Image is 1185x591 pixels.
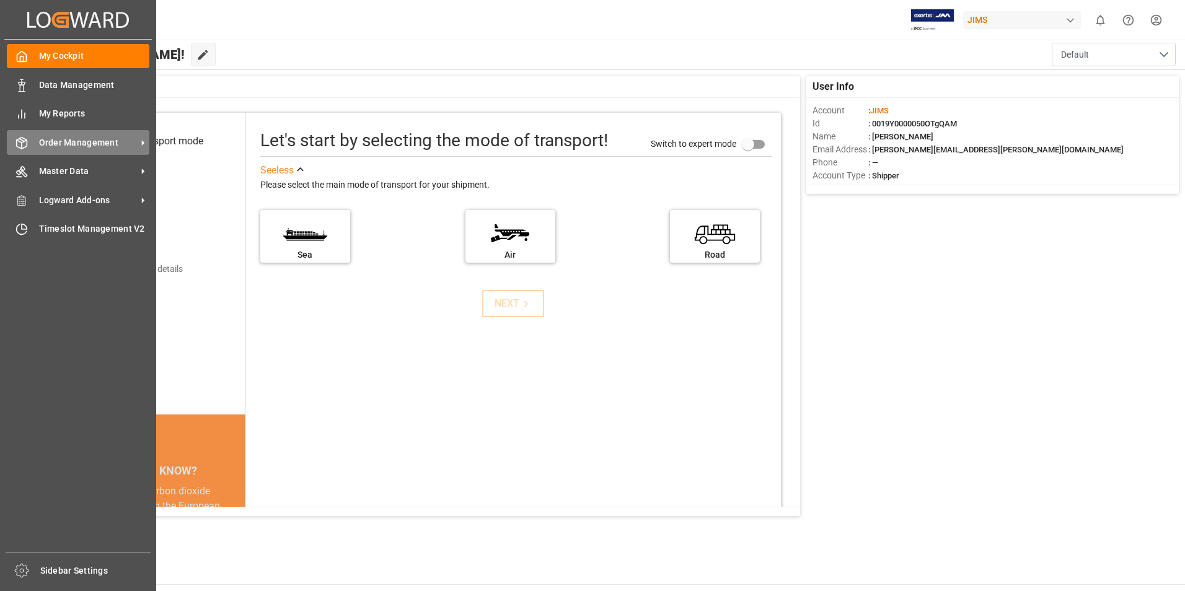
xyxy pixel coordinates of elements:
[813,143,868,156] span: Email Address
[1052,43,1176,66] button: open menu
[39,194,137,207] span: Logward Add-ons
[7,44,149,68] a: My Cockpit
[868,158,878,167] span: : —
[39,107,150,120] span: My Reports
[963,8,1086,32] button: JIMS
[813,117,868,130] span: Id
[472,248,549,261] div: Air
[868,106,889,115] span: :
[813,104,868,117] span: Account
[39,136,137,149] span: Order Management
[228,484,245,558] button: next slide / item
[911,9,954,31] img: Exertis%20JAM%20-%20Email%20Logo.jpg_1722504956.jpg
[813,156,868,169] span: Phone
[40,564,151,577] span: Sidebar Settings
[868,171,899,180] span: : Shipper
[1061,48,1089,61] span: Default
[1086,6,1114,34] button: show 0 new notifications
[813,79,854,94] span: User Info
[39,79,150,92] span: Data Management
[7,72,149,97] a: Data Management
[105,263,183,276] div: Add shipping details
[39,165,137,178] span: Master Data
[963,11,1081,29] div: JIMS
[39,50,150,63] span: My Cockpit
[482,290,544,317] button: NEXT
[51,43,185,66] span: Hello [PERSON_NAME]!
[1114,6,1142,34] button: Help Center
[676,248,754,261] div: Road
[868,145,1124,154] span: : [PERSON_NAME][EMAIL_ADDRESS][PERSON_NAME][DOMAIN_NAME]
[813,169,868,182] span: Account Type
[267,248,344,261] div: Sea
[813,130,868,143] span: Name
[868,119,957,128] span: : 0019Y0000050OTgQAM
[260,128,608,154] div: Let's start by selecting the mode of transport!
[7,102,149,126] a: My Reports
[260,178,772,193] div: Please select the main mode of transport for your shipment.
[870,106,889,115] span: JIMS
[260,163,294,178] div: See less
[7,217,149,241] a: Timeslot Management V2
[39,222,150,235] span: Timeslot Management V2
[868,132,933,141] span: : [PERSON_NAME]
[495,296,532,311] div: NEXT
[651,138,736,148] span: Switch to expert mode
